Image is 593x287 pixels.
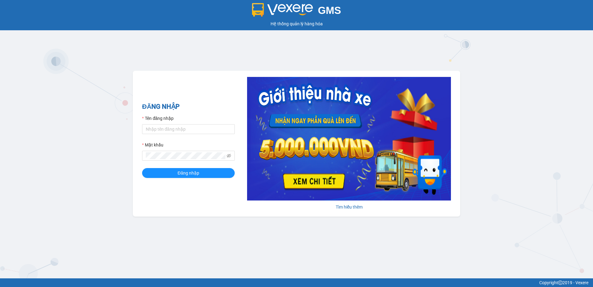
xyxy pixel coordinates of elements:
span: Đăng nhập [178,170,199,176]
div: Copyright 2019 - Vexere [5,279,588,286]
span: eye-invisible [227,154,231,158]
div: Hệ thống quản lý hàng hóa [2,20,591,27]
span: copyright [558,281,562,285]
h2: ĐĂNG NHẬP [142,102,235,112]
a: GMS [252,9,341,14]
label: Mật khẩu [142,141,163,148]
div: Tìm hiểu thêm [247,204,451,210]
button: Đăng nhập [142,168,235,178]
img: logo 2 [252,3,313,17]
input: Tên đăng nhập [142,124,235,134]
span: GMS [318,5,341,16]
img: banner-0 [247,77,451,200]
input: Mật khẩu [146,152,225,159]
label: Tên đăng nhập [142,115,174,122]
